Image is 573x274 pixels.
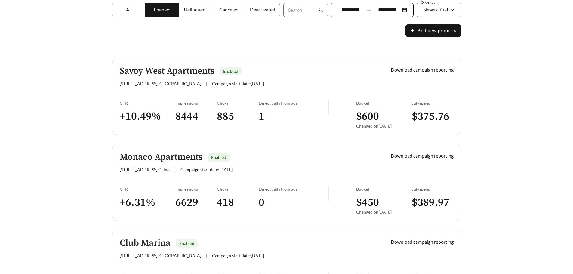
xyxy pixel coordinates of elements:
[259,100,328,106] div: Direct calls from ads
[259,186,328,192] div: Direct calls from ads
[366,7,372,13] span: to
[412,186,454,192] div: July spend
[219,7,239,12] span: Canceled
[356,209,412,214] div: Changed on [DATE]
[259,196,328,209] h3: 0
[120,167,170,172] span: [STREET_ADDRESS] , Chino
[356,100,412,106] div: Budget
[211,155,226,160] span: Enabled
[328,186,329,201] img: line
[217,186,259,192] div: Clicks
[112,59,461,135] a: Savoy West ApartmentsEnabled[STREET_ADDRESS],[GEOGRAPHIC_DATA]|Campaign start date:[DATE]Download...
[120,196,175,209] h3: + 6.31 %
[412,196,454,209] h3: $ 389.97
[391,67,454,72] a: Download campaign reporting
[175,186,217,192] div: Impressions
[175,196,217,209] h3: 6629
[112,145,461,221] a: Monaco ApartmentsEnabled[STREET_ADDRESS],Chino|Campaign start date:[DATE]Download campaign report...
[212,253,264,258] span: Campaign start date: [DATE]
[174,167,176,172] span: |
[184,7,207,12] span: Delinquent
[412,110,454,123] h3: $ 375.76
[366,7,372,13] span: swap-right
[356,196,412,209] h3: $ 450
[212,81,264,86] span: Campaign start date: [DATE]
[217,100,259,106] div: Clicks
[410,28,415,34] span: plus
[120,152,202,162] h5: Monaco Apartments
[423,7,448,12] span: Newest first
[206,81,207,86] span: |
[356,186,412,192] div: Budget
[319,7,324,13] span: search
[120,81,201,86] span: [STREET_ADDRESS] , [GEOGRAPHIC_DATA]
[217,110,259,123] h3: 885
[126,7,132,12] span: All
[120,186,175,192] div: CTR
[356,123,412,128] div: Changed on [DATE]
[412,100,454,106] div: July spend
[120,238,171,248] h5: Club Marina
[120,253,201,258] span: [STREET_ADDRESS] , [GEOGRAPHIC_DATA]
[180,167,233,172] span: Campaign start date: [DATE]
[120,100,175,106] div: CTR
[259,110,328,123] h3: 1
[179,241,194,246] span: Enabled
[120,110,175,123] h3: + 10.49 %
[417,27,456,34] span: Add new property
[120,66,214,76] h5: Savoy West Apartments
[356,110,412,123] h3: $ 600
[250,7,275,12] span: Deactivated
[391,153,454,159] a: Download campaign reporting
[391,239,454,245] a: Download campaign reporting
[405,24,461,37] button: plusAdd new property
[154,7,171,12] span: Enabled
[223,69,238,74] span: Enabled
[217,196,259,209] h3: 418
[175,100,217,106] div: Impressions
[206,253,207,258] span: |
[328,100,329,115] img: line
[175,110,217,123] h3: 8444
